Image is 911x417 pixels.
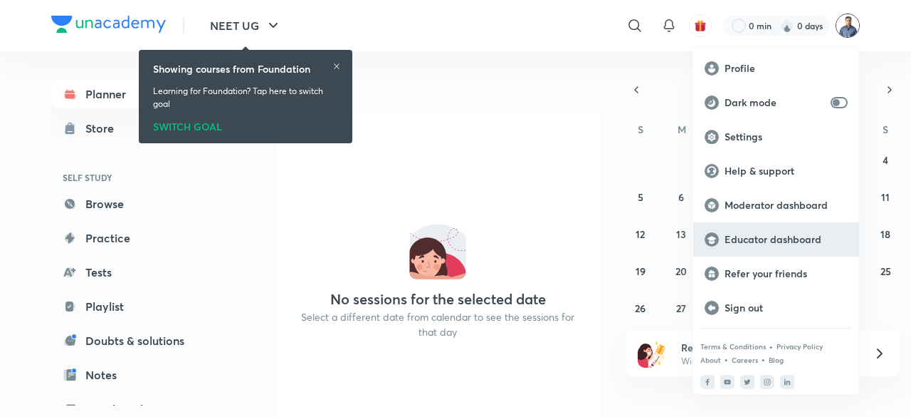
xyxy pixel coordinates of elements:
[700,342,766,351] a: Terms & Conditions
[725,233,848,246] p: Educator dashboard
[693,154,859,188] a: Help & support
[725,302,848,314] p: Sign out
[693,188,859,222] a: Moderator dashboard
[725,199,848,212] p: Moderator dashboard
[724,353,729,366] div: •
[700,356,721,364] a: About
[769,356,784,364] a: Blog
[769,340,774,353] div: •
[725,130,848,143] p: Settings
[725,165,848,177] p: Help & support
[776,342,823,351] a: Privacy Policy
[693,120,859,154] a: Settings
[693,222,859,257] a: Educator dashboard
[725,62,848,75] p: Profile
[725,267,848,280] p: Refer your friends
[761,353,766,366] div: •
[732,356,758,364] a: Careers
[693,51,859,86] a: Profile
[725,96,825,109] p: Dark mode
[693,257,859,291] a: Refer your friends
